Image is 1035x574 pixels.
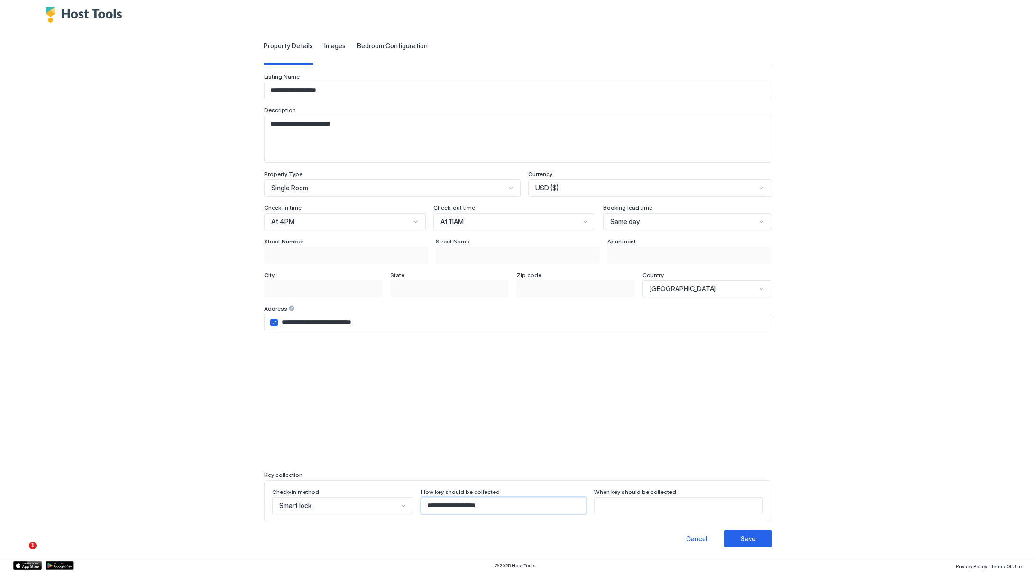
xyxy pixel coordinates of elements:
span: State [390,271,404,278]
div: Save [741,534,756,544]
span: When key should be collected [594,488,676,495]
input: Input Field [595,498,762,514]
input: Input Field [278,314,771,331]
span: [GEOGRAPHIC_DATA] [650,285,716,293]
span: 1 [29,542,37,549]
input: Input Field [608,247,771,263]
input: Input Field [421,498,586,514]
div: airbnbAddress [270,319,278,326]
div: Host Tools Logo [46,7,127,23]
span: Booking lead time [603,204,652,211]
button: Save [724,530,772,547]
span: Privacy Policy [956,564,987,569]
span: Same day [610,217,640,226]
span: USD ($) [535,184,559,192]
span: Check-in method [272,488,319,495]
span: Smart lock [279,502,311,510]
span: Street Number [264,238,303,245]
iframe: Intercom live chat [9,542,32,565]
span: Description [264,107,296,114]
span: Street Name [436,238,469,245]
span: Apartment [607,238,636,245]
div: Cancel [686,534,707,544]
input: Input Field [265,247,428,263]
span: Single Room [271,184,308,192]
a: App Store [13,561,42,570]
span: At 11AM [440,217,464,226]
span: Listing Name [264,73,300,80]
span: Check-in time [264,204,302,211]
input: Input Field [517,281,634,297]
span: How key should be collected [421,488,500,495]
span: Key collection [264,471,302,478]
span: Property Type [264,170,302,178]
span: Currency [528,170,552,178]
span: Zip code [516,271,541,278]
span: Terms Of Use [991,564,1022,569]
a: Privacy Policy [956,561,987,571]
span: Property Details [264,42,313,50]
button: Cancel [673,530,721,547]
textarea: Input Field [265,116,771,162]
input: Input Field [265,281,382,297]
a: Google Play Store [46,561,74,570]
span: At 4PM [271,217,294,226]
span: Images [324,42,346,50]
span: City [264,271,275,278]
span: Check-out time [433,204,475,211]
span: Bedroom Configuration [357,42,428,50]
input: Input Field [265,82,771,99]
a: Terms Of Use [991,561,1022,571]
span: Country [642,271,664,278]
input: Input Field [391,281,508,297]
span: © 2025 Host Tools [495,563,536,569]
span: Address [264,305,287,312]
iframe: Property location map [264,342,771,464]
input: Input Field [436,247,599,263]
